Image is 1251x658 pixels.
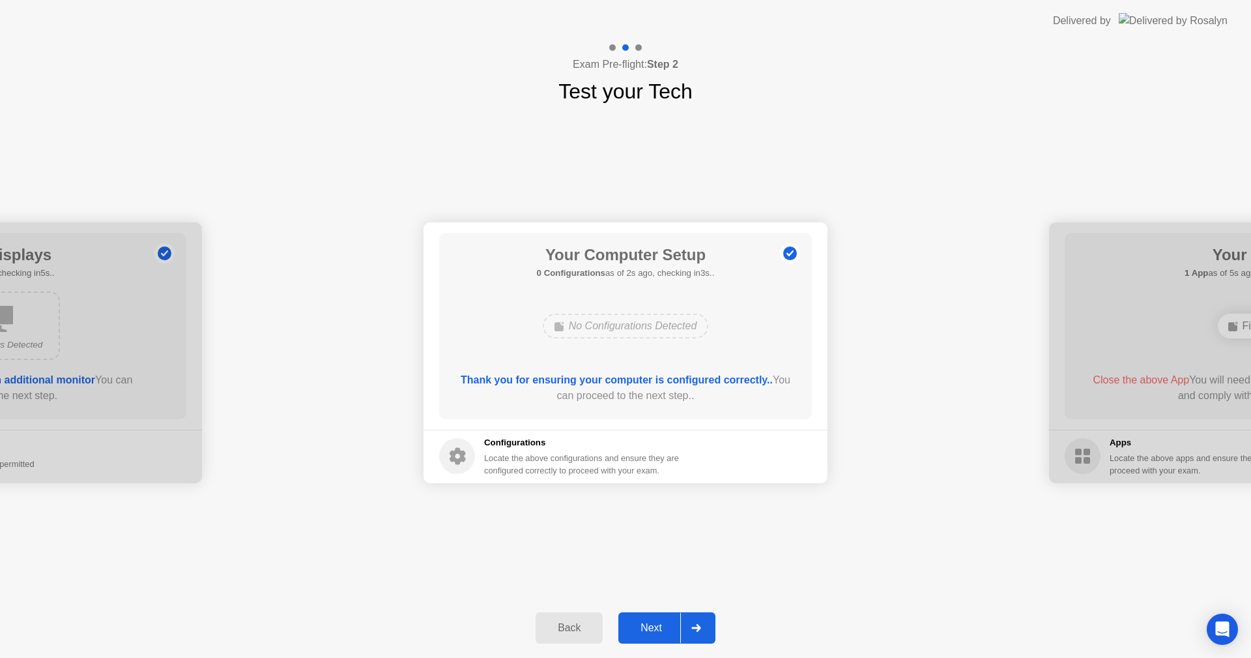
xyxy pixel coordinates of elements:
div: Locate the above configurations and ensure they are configured correctly to proceed with your exam. [484,452,682,477]
div: Back [539,622,599,634]
h5: as of 2s ago, checking in3s.. [537,267,715,280]
b: Step 2 [647,59,678,70]
div: Delivered by [1053,13,1111,29]
div: Open Intercom Messenger [1207,614,1238,645]
b: 0 Configurations [537,268,605,278]
b: Thank you for ensuring your computer is configured correctly.. [461,374,773,385]
button: Next [618,612,715,644]
div: No Configurations Detected [543,314,709,338]
div: Next [622,622,680,634]
img: Delivered by Rosalyn [1119,13,1228,28]
button: Back [536,612,603,644]
h1: Your Computer Setup [537,243,715,267]
div: You can proceed to the next step.. [458,372,794,404]
h4: Exam Pre-flight: [573,57,678,72]
h5: Configurations [484,436,682,449]
h1: Test your Tech [558,76,693,107]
